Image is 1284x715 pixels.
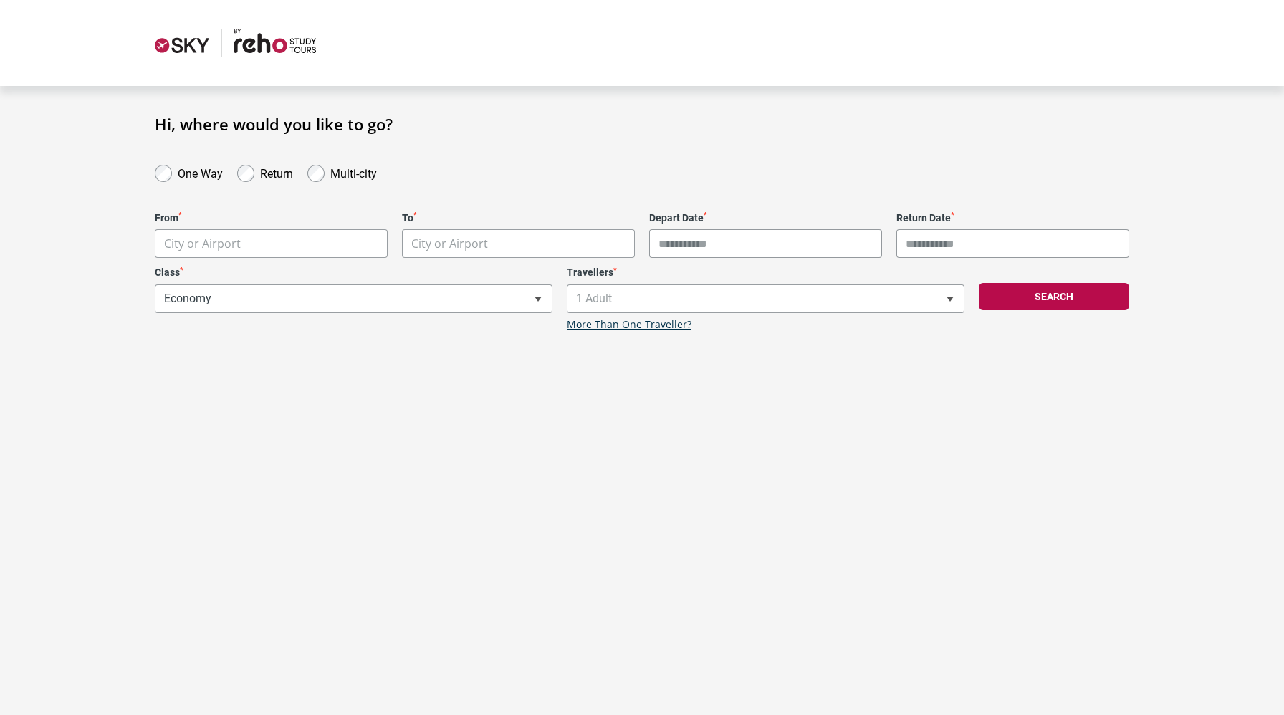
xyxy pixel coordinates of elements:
[979,283,1129,310] button: Search
[649,212,882,224] label: Depart Date
[402,212,635,224] label: To
[155,285,552,312] span: Economy
[403,230,634,258] span: City or Airport
[155,284,552,313] span: Economy
[155,230,387,258] span: City or Airport
[402,229,635,258] span: City or Airport
[155,115,1129,133] h1: Hi, where would you like to go?
[567,284,964,313] span: 1 Adult
[411,236,488,251] span: City or Airport
[567,319,691,331] a: More Than One Traveller?
[155,267,552,279] label: Class
[164,236,241,251] span: City or Airport
[260,163,293,181] label: Return
[567,285,964,312] span: 1 Adult
[155,229,388,258] span: City or Airport
[178,163,223,181] label: One Way
[567,267,964,279] label: Travellers
[330,163,377,181] label: Multi-city
[155,212,388,224] label: From
[896,212,1129,224] label: Return Date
